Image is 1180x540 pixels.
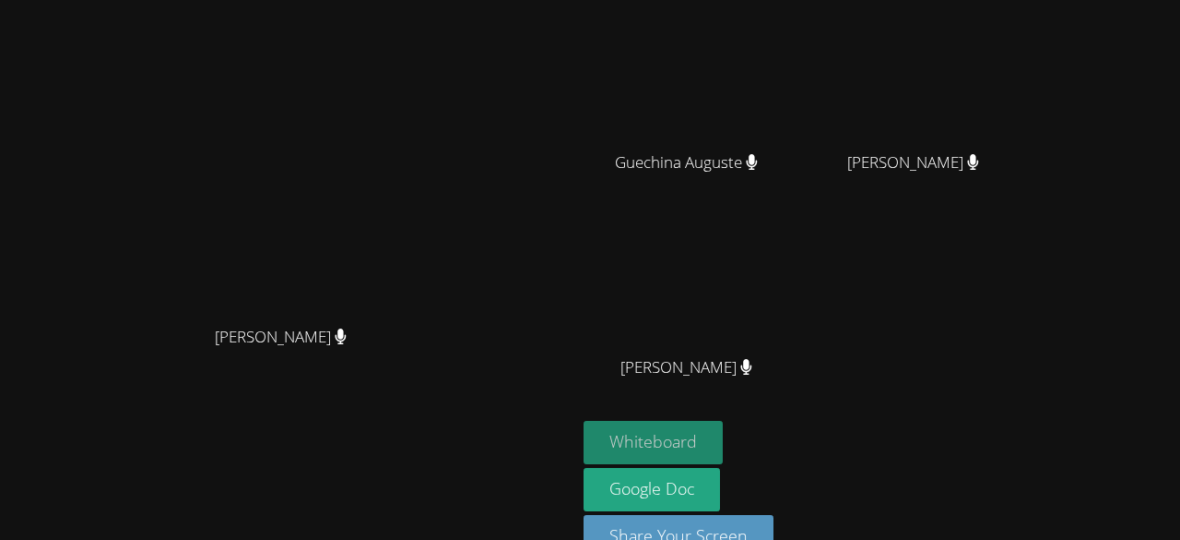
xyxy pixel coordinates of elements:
button: Whiteboard [584,421,723,464]
span: [PERSON_NAME] [215,324,347,351]
a: Google Doc [584,468,720,511]
span: [PERSON_NAME] [847,150,979,176]
span: [PERSON_NAME] [620,354,752,381]
span: Guechina Auguste [615,150,758,176]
